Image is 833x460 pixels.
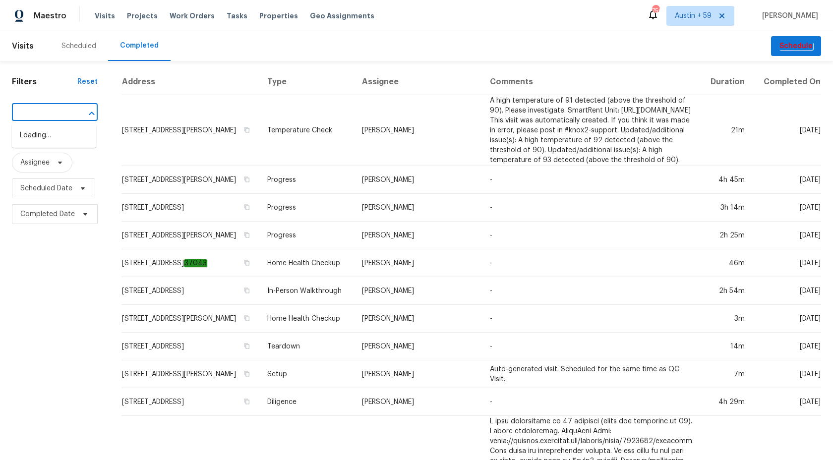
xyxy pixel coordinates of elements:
[127,11,158,21] span: Projects
[700,277,753,305] td: 2h 54m
[12,123,96,148] div: Loading…
[242,175,251,184] button: Copy Address
[753,305,821,333] td: [DATE]
[259,360,354,388] td: Setup
[482,194,700,222] td: -
[259,95,354,166] td: Temperature Check
[310,11,374,21] span: Geo Assignments
[259,194,354,222] td: Progress
[354,166,482,194] td: [PERSON_NAME]
[482,69,700,95] th: Comments
[700,388,753,416] td: 4h 29m
[700,95,753,166] td: 21m
[95,11,115,21] span: Visits
[354,249,482,277] td: [PERSON_NAME]
[170,11,215,21] span: Work Orders
[700,69,753,95] th: Duration
[242,203,251,212] button: Copy Address
[61,41,96,51] div: Scheduled
[242,230,251,239] button: Copy Address
[753,194,821,222] td: [DATE]
[242,342,251,350] button: Copy Address
[242,369,251,378] button: Copy Address
[652,6,659,16] div: 756
[259,222,354,249] td: Progress
[259,277,354,305] td: In-Person Walkthrough
[753,388,821,416] td: [DATE]
[259,69,354,95] th: Type
[121,305,259,333] td: [STREET_ADDRESS][PERSON_NAME]
[354,388,482,416] td: [PERSON_NAME]
[85,107,99,120] button: Close
[753,249,821,277] td: [DATE]
[227,12,247,19] span: Tasks
[259,333,354,360] td: Teardown
[121,277,259,305] td: [STREET_ADDRESS]
[758,11,818,21] span: [PERSON_NAME]
[354,95,482,166] td: [PERSON_NAME]
[259,11,298,21] span: Properties
[482,305,700,333] td: -
[121,388,259,416] td: [STREET_ADDRESS]
[77,77,98,87] div: Reset
[184,259,207,267] em: 37043
[753,333,821,360] td: [DATE]
[482,95,700,166] td: A high temperature of 91 detected (above the threshold of 90). Please investigate. SmartRent Unit...
[121,95,259,166] td: [STREET_ADDRESS][PERSON_NAME]
[121,194,259,222] td: [STREET_ADDRESS]
[259,388,354,416] td: Diligence
[20,158,50,168] span: Assignee
[121,360,259,388] td: [STREET_ADDRESS][PERSON_NAME]
[482,360,700,388] td: Auto-generated visit. Scheduled for the same time as QC Visit.
[20,209,75,219] span: Completed Date
[753,69,821,95] th: Completed On
[120,41,159,51] div: Completed
[482,388,700,416] td: -
[700,333,753,360] td: 14m
[242,397,251,406] button: Copy Address
[753,222,821,249] td: [DATE]
[12,35,34,57] span: Visits
[482,333,700,360] td: -
[700,249,753,277] td: 46m
[121,166,259,194] td: [STREET_ADDRESS][PERSON_NAME]
[482,166,700,194] td: -
[482,277,700,305] td: -
[675,11,712,21] span: Austin + 59
[753,95,821,166] td: [DATE]
[242,314,251,323] button: Copy Address
[700,194,753,222] td: 3h 14m
[779,42,813,50] em: Schedule
[242,125,251,134] button: Copy Address
[242,286,251,295] button: Copy Address
[354,194,482,222] td: [PERSON_NAME]
[20,183,72,193] span: Scheduled Date
[121,222,259,249] td: [STREET_ADDRESS][PERSON_NAME]
[753,166,821,194] td: [DATE]
[259,166,354,194] td: Progress
[700,360,753,388] td: 7m
[354,277,482,305] td: [PERSON_NAME]
[753,277,821,305] td: [DATE]
[34,11,66,21] span: Maestro
[700,305,753,333] td: 3m
[354,360,482,388] td: [PERSON_NAME]
[482,222,700,249] td: -
[259,305,354,333] td: Home Health Checkup
[121,333,259,360] td: [STREET_ADDRESS]
[121,249,259,277] td: [STREET_ADDRESS]
[12,106,70,121] input: Search for an address...
[259,249,354,277] td: Home Health Checkup
[700,166,753,194] td: 4h 45m
[700,222,753,249] td: 2h 25m
[354,222,482,249] td: [PERSON_NAME]
[482,249,700,277] td: -
[121,69,259,95] th: Address
[354,333,482,360] td: [PERSON_NAME]
[771,36,821,57] button: Schedule
[242,258,251,267] button: Copy Address
[12,77,77,87] h1: Filters
[753,360,821,388] td: [DATE]
[354,69,482,95] th: Assignee
[354,305,482,333] td: [PERSON_NAME]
